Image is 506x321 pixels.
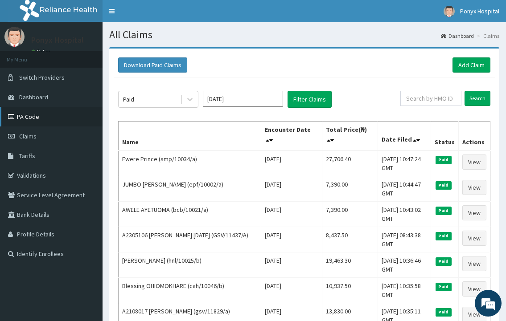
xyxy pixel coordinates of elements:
[46,50,150,61] div: Chat with us now
[119,122,261,151] th: Name
[458,122,490,151] th: Actions
[4,27,25,47] img: User Image
[322,202,378,227] td: 7,390.00
[261,278,322,303] td: [DATE]
[444,6,455,17] img: User Image
[431,122,458,151] th: Status
[322,122,378,151] th: Total Price(₦)
[119,252,261,278] td: [PERSON_NAME] (hnl/10025/b)
[436,283,452,291] span: Paid
[19,93,48,101] span: Dashboard
[462,154,486,170] a: View
[462,180,486,195] a: View
[436,257,452,265] span: Paid
[146,4,168,26] div: Minimize live chat window
[462,205,486,220] a: View
[31,36,84,44] p: Ponyx Hospital
[288,91,332,108] button: Filter Claims
[119,150,261,176] td: Ewere Prince (smp/10034/a)
[322,252,378,278] td: 19,463.30
[378,252,431,278] td: [DATE] 10:36:46 GMT
[123,95,134,104] div: Paid
[400,91,461,106] input: Search by HMO ID
[261,150,322,176] td: [DATE]
[475,32,499,40] li: Claims
[19,152,35,160] span: Tariffs
[322,150,378,176] td: 27,706.40
[460,7,499,15] span: Ponyx Hospital
[322,176,378,202] td: 7,390.00
[109,29,499,41] h1: All Claims
[462,256,486,271] a: View
[119,176,261,202] td: JUMBO [PERSON_NAME] (epf/10002/a)
[322,278,378,303] td: 10,937.50
[16,45,36,67] img: d_794563401_company_1708531726252_794563401
[441,32,474,40] a: Dashboard
[261,176,322,202] td: [DATE]
[119,278,261,303] td: Blessing OHIOMOKHARE (cah/10046/b)
[118,57,187,73] button: Download Paid Claims
[203,91,283,107] input: Select Month and Year
[462,231,486,246] a: View
[378,227,431,252] td: [DATE] 08:43:38 GMT
[378,202,431,227] td: [DATE] 10:43:02 GMT
[436,232,452,240] span: Paid
[378,122,431,151] th: Date Filed
[436,181,452,189] span: Paid
[322,227,378,252] td: 8,437.50
[378,150,431,176] td: [DATE] 10:47:24 GMT
[378,278,431,303] td: [DATE] 10:35:58 GMT
[436,308,452,316] span: Paid
[436,156,452,164] span: Paid
[465,91,490,106] input: Search
[436,207,452,215] span: Paid
[453,57,490,73] a: Add Claim
[4,221,170,252] textarea: Type your message and hit 'Enter'
[19,73,65,81] span: Switch Providers
[378,176,431,202] td: [DATE] 10:44:47 GMT
[52,101,123,191] span: We're online!
[261,252,322,278] td: [DATE]
[19,132,37,140] span: Claims
[119,202,261,227] td: AWELE AYETUOMA (bcb/10021/a)
[31,49,53,55] a: Online
[261,122,322,151] th: Encounter Date
[261,227,322,252] td: [DATE]
[261,202,322,227] td: [DATE]
[462,281,486,297] a: View
[119,227,261,252] td: A2305106 [PERSON_NAME] [DATE] (GSV/11437/A)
